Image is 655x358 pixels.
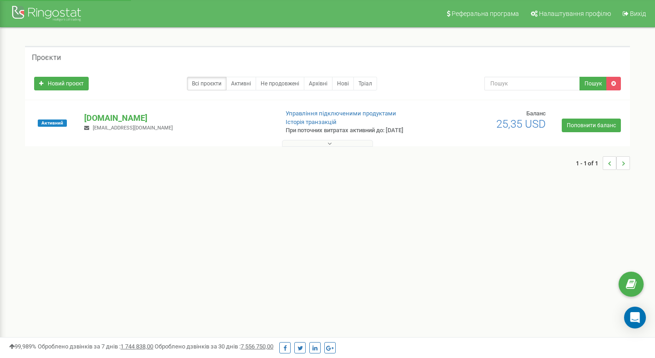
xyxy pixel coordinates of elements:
[353,77,377,90] a: Тріал
[496,118,546,130] span: 25,35 USD
[332,77,354,90] a: Нові
[38,343,153,350] span: Оброблено дзвінків за 7 днів :
[241,343,273,350] u: 7 556 750,00
[9,343,36,350] span: 99,989%
[38,119,67,127] span: Активний
[32,54,61,62] h5: Проєкти
[576,156,603,170] span: 1 - 1 of 1
[187,77,227,90] a: Всі проєкти
[452,10,519,17] span: Реферальна програма
[304,77,333,90] a: Архівні
[84,112,271,124] p: [DOMAIN_NAME]
[155,343,273,350] span: Оброблено дзвінків за 30 днів :
[624,307,646,328] div: Open Intercom Messenger
[286,110,396,117] a: Управління підключеними продуктами
[562,119,621,132] a: Поповнити баланс
[34,77,89,90] a: Новий проєкт
[121,343,153,350] u: 1 744 838,00
[630,10,646,17] span: Вихід
[286,119,337,125] a: Історія транзакцій
[579,77,607,90] button: Пошук
[526,110,546,117] span: Баланс
[93,125,173,131] span: [EMAIL_ADDRESS][DOMAIN_NAME]
[484,77,580,90] input: Пошук
[226,77,256,90] a: Активні
[539,10,611,17] span: Налаштування профілю
[576,147,630,179] nav: ...
[256,77,304,90] a: Не продовжені
[286,126,422,135] p: При поточних витратах активний до: [DATE]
